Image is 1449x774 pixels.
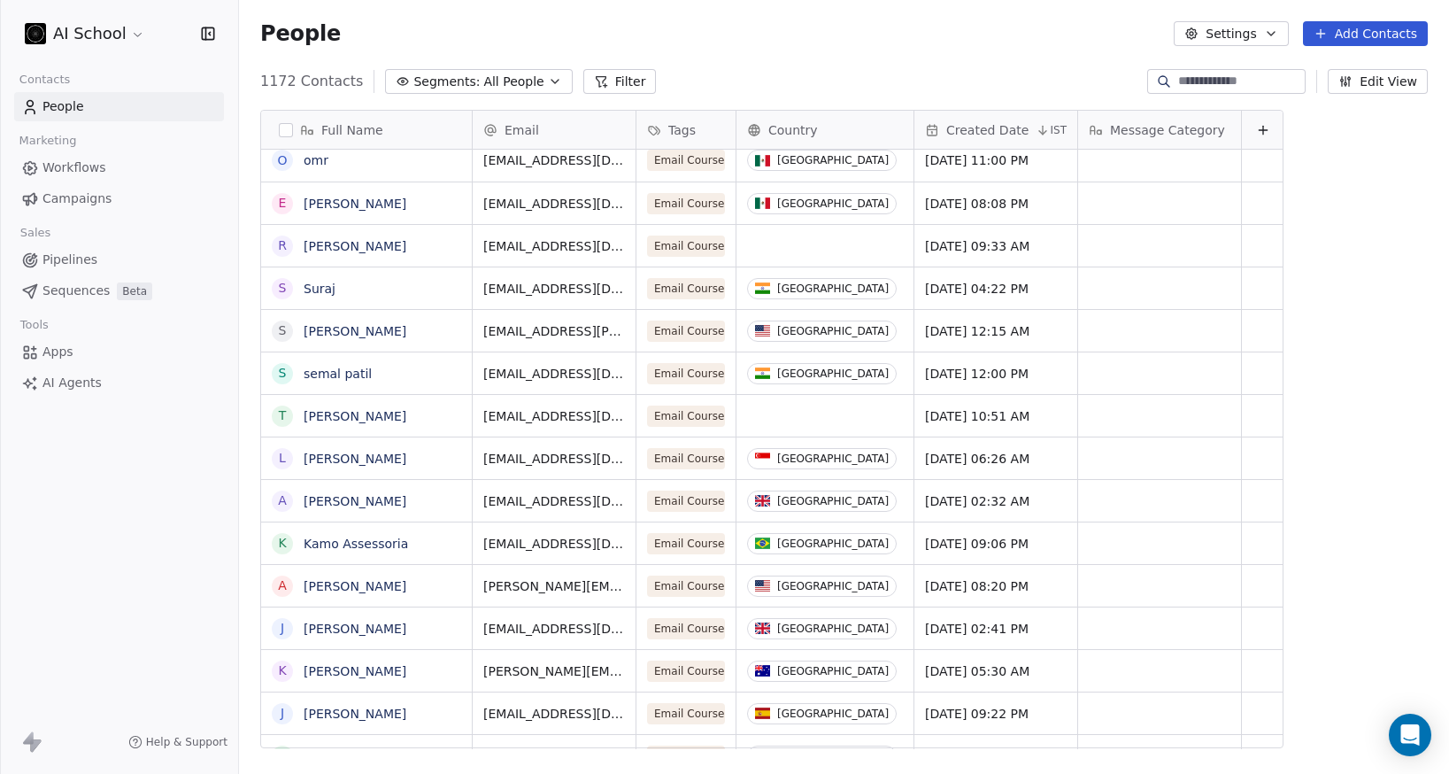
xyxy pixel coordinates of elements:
span: Created Date [946,121,1029,139]
div: Email [473,111,636,149]
div: Created DateIST [914,111,1077,149]
span: [DATE] 12:15 AM [925,322,1067,340]
span: [EMAIL_ADDRESS][DOMAIN_NAME] [483,620,625,638]
span: Email Course - Intro to LLMs [647,406,725,427]
div: [GEOGRAPHIC_DATA] [777,495,889,507]
span: [DATE] 08:20 PM [925,577,1067,595]
span: AI Agents [42,374,102,392]
div: [GEOGRAPHIC_DATA] [777,580,889,592]
a: AI Agents [14,368,224,398]
a: omr [304,153,328,167]
span: Email [505,121,539,139]
span: [DATE] 05:30 AM [925,662,1067,680]
img: 3.png [25,23,46,44]
div: K [278,534,286,553]
div: L [279,449,286,468]
span: Campaigns [42,190,112,208]
span: People [42,97,84,116]
a: Apps [14,337,224,367]
button: Edit View [1328,69,1428,94]
span: AI School [53,22,127,45]
span: [DATE] 09:06 PM [925,535,1067,553]
button: Settings [1174,21,1288,46]
span: [DATE] 11:00 PM [925,151,1067,169]
span: Tags [668,121,696,139]
div: Full Name [261,111,472,149]
div: s [279,364,287,383]
a: SequencesBeta [14,276,224,306]
div: E [279,194,287,213]
span: Segments: [413,73,480,91]
span: Sales [12,220,58,246]
a: [PERSON_NAME] [304,579,406,593]
span: [EMAIL_ADDRESS][DOMAIN_NAME] [483,705,625,723]
span: [EMAIL_ADDRESS][PERSON_NAME][DOMAIN_NAME] [483,322,625,340]
a: Help & Support [128,735,227,749]
a: Kamo Assessoria [304,537,408,551]
span: Email Course - Intro to LLMs [647,491,725,512]
span: Email Course - Intro to LLMs [647,533,725,554]
div: [GEOGRAPHIC_DATA] [777,538,889,550]
div: S [279,321,287,340]
span: Sequences [42,282,110,300]
a: [PERSON_NAME] [304,622,406,636]
div: A [278,491,287,510]
span: Message Category [1110,121,1225,139]
a: [PERSON_NAME] [304,239,406,253]
div: V [278,747,287,765]
span: 1172 Contacts [260,71,363,92]
span: Workflows [42,159,106,177]
span: Email Course - Intro to LLMs [647,278,725,299]
a: Campaigns [14,184,224,213]
a: [PERSON_NAME] [304,324,406,338]
span: Beta [117,283,152,300]
div: T [279,406,287,425]
div: [GEOGRAPHIC_DATA] [777,623,889,635]
div: R [278,236,287,255]
span: Email Course - Intro to LLMs [647,236,725,257]
span: [DATE] 02:41 PM [925,620,1067,638]
a: [PERSON_NAME] [304,494,406,508]
span: [PERSON_NAME][EMAIL_ADDRESS][PERSON_NAME][DOMAIN_NAME] [483,662,625,680]
div: [GEOGRAPHIC_DATA] [777,154,889,166]
div: [GEOGRAPHIC_DATA] [777,283,889,295]
div: [GEOGRAPHIC_DATA] [777,453,889,465]
span: All People [483,73,543,91]
span: [DATE] 08:08 PM [925,195,1067,213]
span: Email Course - Intro to LLMs [647,321,725,342]
a: Suraj [304,282,335,296]
span: [EMAIL_ADDRESS][DOMAIN_NAME] [483,237,625,255]
button: Add Contacts [1303,21,1428,46]
div: grid [261,150,473,749]
div: Message Category [1078,111,1241,149]
span: Email Course - Intro to LLMs [647,746,725,767]
div: grid [473,150,1284,749]
a: [PERSON_NAME] [304,409,406,423]
span: Email Course - Intro to LLMs [647,576,725,597]
div: [GEOGRAPHIC_DATA] [777,708,889,720]
span: Email Course - Intro to LLMs [647,150,725,171]
div: [GEOGRAPHIC_DATA] [777,368,889,380]
a: [PERSON_NAME] [304,452,406,466]
a: [PERSON_NAME] [304,197,406,211]
span: [DATE] 09:22 PM [925,705,1067,723]
button: AI School [21,19,149,49]
span: [DATE] 10:51 AM [925,407,1067,425]
div: J [281,619,284,638]
span: Email Course - Intro to LLMs [647,661,725,682]
span: Email Course - Intro to LLMs [647,363,725,384]
span: Help & Support [146,735,227,749]
span: Tools [12,312,56,338]
span: [EMAIL_ADDRESS][DOMAIN_NAME] [483,195,625,213]
span: [EMAIL_ADDRESS][DOMAIN_NAME] [483,450,625,468]
div: A [278,577,287,595]
span: [DATE] 02:32 AM [925,492,1067,510]
span: [EMAIL_ADDRESS][DOMAIN_NAME] [483,492,625,510]
span: Full Name [321,121,383,139]
button: Filter [583,69,657,94]
a: Workflows [14,153,224,182]
span: [DATE] 12:00 PM [925,365,1067,383]
span: [EMAIL_ADDRESS][DOMAIN_NAME] [483,280,625,298]
span: [EMAIL_ADDRESS][DOMAIN_NAME] [483,407,625,425]
div: Country [736,111,913,149]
